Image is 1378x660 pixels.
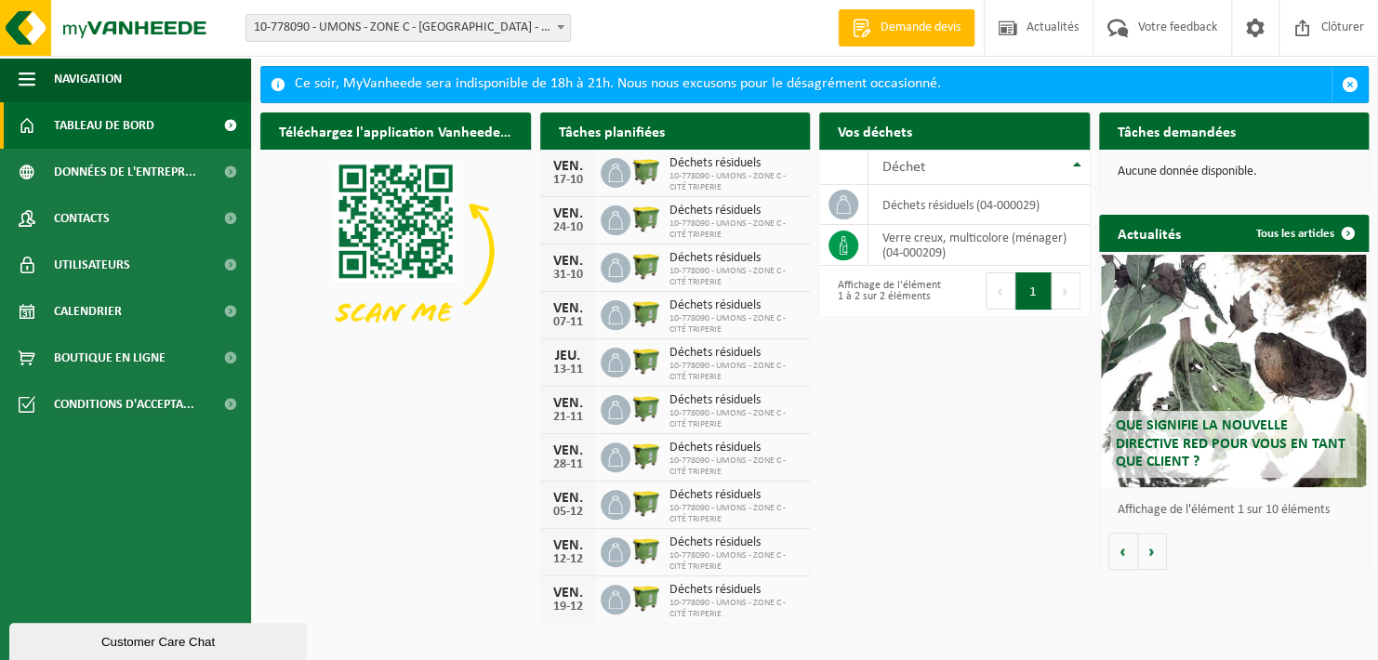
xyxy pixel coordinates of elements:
[1241,215,1367,252] a: Tous les articles
[550,506,587,519] div: 05-12
[1015,272,1052,310] button: 1
[868,185,1090,225] td: déchets résiduels (04-000029)
[1099,112,1254,149] h2: Tâches demandées
[550,269,587,282] div: 31-10
[669,408,802,430] span: 10-778090 - UMONS - ZONE C - CITÉ TRIPERIE
[550,553,587,566] div: 12-12
[550,363,587,376] div: 13-11
[669,218,802,241] span: 10-778090 - UMONS - ZONE C - CITÉ TRIPERIE
[550,174,587,187] div: 17-10
[550,159,587,174] div: VEN.
[876,19,965,37] span: Demande devis
[669,266,802,288] span: 10-778090 - UMONS - ZONE C - CITÉ TRIPERIE
[669,171,802,193] span: 10-778090 - UMONS - ZONE C - CITÉ TRIPERIE
[669,298,802,313] span: Déchets résiduels
[54,335,166,381] span: Boutique en ligne
[669,156,802,171] span: Déchets résiduels
[630,203,662,234] img: WB-1100-HPE-GN-50
[669,598,802,620] span: 10-778090 - UMONS - ZONE C - CITÉ TRIPERIE
[54,195,110,242] span: Contacts
[54,56,122,102] span: Navigation
[260,112,531,149] h2: Téléchargez l'application Vanheede+ maintenant!
[550,206,587,221] div: VEN.
[54,242,130,288] span: Utilisateurs
[550,491,587,506] div: VEN.
[828,271,945,311] div: Affichage de l'élément 1 à 2 sur 2 éléments
[550,586,587,601] div: VEN.
[630,155,662,187] img: WB-1100-HPE-GN-50
[1118,504,1360,517] p: Affichage de l'élément 1 sur 10 éléments
[246,15,570,41] span: 10-778090 - UMONS - ZONE C - CITÉ TRIPERIE - MONS
[295,67,1332,102] div: Ce soir, MyVanheede sera indisponible de 18h à 21h. Nous nous excusons pour le désagrément occasi...
[669,251,802,266] span: Déchets résiduels
[630,392,662,424] img: WB-1100-HPE-GN-50
[54,381,194,428] span: Conditions d'accepta...
[1108,533,1138,570] button: Vorige
[630,440,662,471] img: WB-1100-HPE-GN-50
[630,345,662,376] img: WB-1100-HPE-GN-50
[630,250,662,282] img: WB-1100-HPE-GN-50
[669,393,802,408] span: Déchets résiduels
[630,297,662,329] img: WB-1100-HPE-GN-50
[1052,272,1080,310] button: Next
[9,619,311,660] iframe: chat widget
[540,112,683,149] h2: Tâches planifiées
[550,221,587,234] div: 24-10
[669,488,802,503] span: Déchets résiduels
[260,150,531,352] img: Download de VHEPlus App
[550,349,587,363] div: JEU.
[1101,255,1366,487] a: Que signifie la nouvelle directive RED pour vous en tant que client ?
[550,254,587,269] div: VEN.
[630,535,662,566] img: WB-1100-HPE-GN-50
[669,535,802,550] span: Déchets résiduels
[669,313,802,336] span: 10-778090 - UMONS - ZONE C - CITÉ TRIPERIE
[550,301,587,316] div: VEN.
[550,601,587,614] div: 19-12
[669,550,802,573] span: 10-778090 - UMONS - ZONE C - CITÉ TRIPERIE
[630,582,662,614] img: WB-1100-HPE-GN-50
[54,149,196,195] span: Données de l'entrepr...
[1115,418,1345,469] span: Que signifie la nouvelle directive RED pour vous en tant que client ?
[54,288,122,335] span: Calendrier
[1138,533,1167,570] button: Volgende
[669,441,802,455] span: Déchets résiduels
[550,411,587,424] div: 21-11
[669,455,802,478] span: 10-778090 - UMONS - ZONE C - CITÉ TRIPERIE
[819,112,931,149] h2: Vos déchets
[669,503,802,525] span: 10-778090 - UMONS - ZONE C - CITÉ TRIPERIE
[1099,215,1199,251] h2: Actualités
[630,487,662,519] img: WB-1100-HPE-GN-50
[868,225,1090,266] td: verre creux, multicolore (ménager) (04-000209)
[669,204,802,218] span: Déchets résiduels
[669,346,802,361] span: Déchets résiduels
[245,14,571,42] span: 10-778090 - UMONS - ZONE C - CITÉ TRIPERIE - MONS
[1118,165,1351,178] p: Aucune donnée disponible.
[986,272,1015,310] button: Previous
[882,160,925,175] span: Déchet
[550,396,587,411] div: VEN.
[550,316,587,329] div: 07-11
[550,458,587,471] div: 28-11
[550,538,587,553] div: VEN.
[54,102,154,149] span: Tableau de bord
[550,443,587,458] div: VEN.
[838,9,974,46] a: Demande devis
[669,361,802,383] span: 10-778090 - UMONS - ZONE C - CITÉ TRIPERIE
[669,583,802,598] span: Déchets résiduels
